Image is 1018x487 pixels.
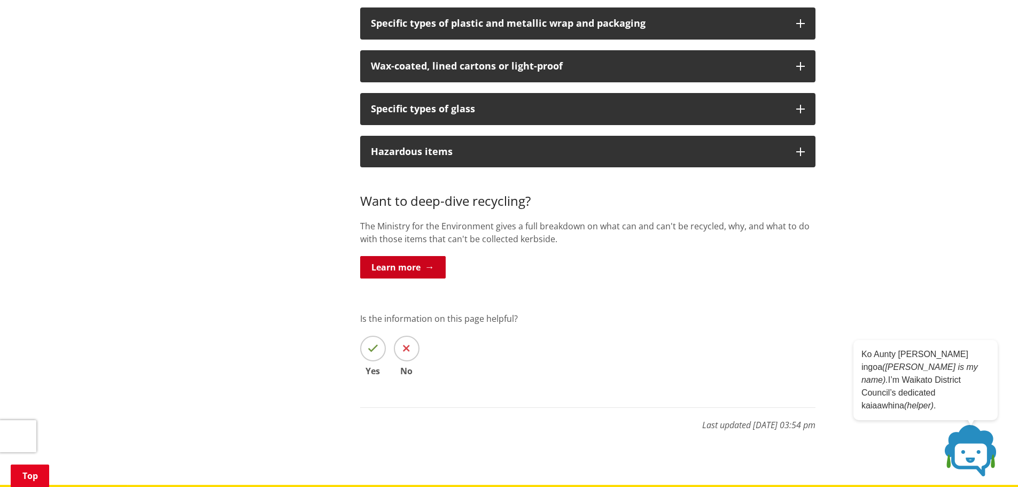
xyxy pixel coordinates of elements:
button: Hazardous items [360,136,815,168]
div: Specific types of plastic and metallic wrap and packaging [371,18,786,29]
button: Wax-coated, lined cartons or light-proof [360,50,815,82]
p: Hazardous items [371,146,786,157]
a: Learn more [360,256,446,279]
em: ([PERSON_NAME] is my name). [861,362,978,384]
h3: Want to deep-dive recycling? [360,178,815,209]
em: (helper) [904,401,934,410]
button: Specific types of glass [360,93,815,125]
button: Specific types of plastic and metallic wrap and packaging [360,7,815,40]
p: The Ministry for the Environment gives a full breakdown on what can and can't be recycled, why, a... [360,220,815,245]
p: Ko Aunty [PERSON_NAME] ingoa I’m Waikato District Council’s dedicated kaiaawhina . [861,348,990,412]
p: Last updated [DATE] 03:54 pm [360,407,815,431]
a: Top [11,465,49,487]
p: Is the information on this page helpful? [360,312,815,325]
span: No [394,367,419,375]
p: Wax-coated, lined cartons or light-proof [371,61,786,72]
p: Specific types of glass [371,104,786,114]
span: Yes [360,367,386,375]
